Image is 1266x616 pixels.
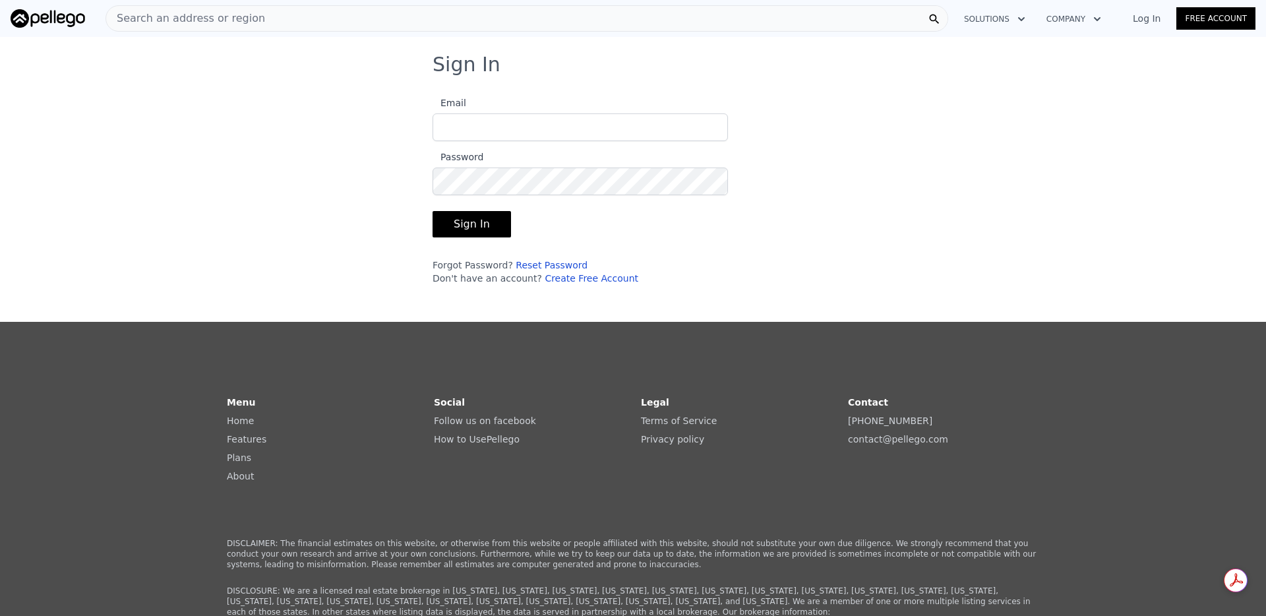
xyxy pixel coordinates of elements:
[227,397,255,408] strong: Menu
[1117,12,1176,25] a: Log In
[516,260,588,270] a: Reset Password
[434,416,536,426] a: Follow us on facebook
[434,434,520,445] a: How to UsePellego
[953,7,1036,31] button: Solutions
[433,259,728,285] div: Forgot Password? Don't have an account?
[11,9,85,28] img: Pellego
[106,11,265,26] span: Search an address or region
[848,434,948,445] a: contact@pellego.com
[433,113,728,141] input: Email
[433,152,483,162] span: Password
[433,168,728,195] input: Password
[433,53,833,77] h3: Sign In
[227,416,254,426] a: Home
[641,397,669,408] strong: Legal
[641,416,717,426] a: Terms of Service
[641,434,704,445] a: Privacy policy
[1036,7,1112,31] button: Company
[227,452,251,463] a: Plans
[1176,7,1255,30] a: Free Account
[545,273,638,284] a: Create Free Account
[227,471,254,481] a: About
[848,416,932,426] a: [PHONE_NUMBER]
[433,211,511,237] button: Sign In
[433,98,466,108] span: Email
[434,397,465,408] strong: Social
[227,434,266,445] a: Features
[848,397,888,408] strong: Contact
[227,538,1039,570] p: DISCLAIMER: The financial estimates on this website, or otherwise from this website or people aff...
